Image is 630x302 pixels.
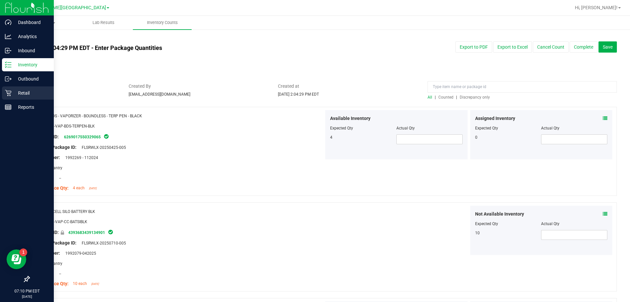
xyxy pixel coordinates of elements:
[34,240,76,245] span: Original Package ID:
[11,61,51,69] p: Inventory
[46,124,95,128] span: ACC-VAP-BDS-TERPEN-BLK
[11,33,51,40] p: Analytics
[133,16,192,30] a: Inventory Counts
[29,45,368,51] h4: [DATE] 2:04:29 PM EDT - Enter Package Quantities
[330,126,353,130] span: Expected Qty
[78,241,126,245] span: FLSRWLX-20250710-005
[541,221,607,227] div: Actual Qty
[25,5,106,11] span: [PERSON_NAME][GEOGRAPHIC_DATA]
[438,95,453,100] span: Counted
[458,95,490,100] a: Discrepancy only
[475,125,541,131] div: Expected Qty
[455,41,492,53] button: Export to PDF
[330,135,332,140] span: 4
[5,61,11,68] inline-svg: Inventory
[50,209,95,214] span: CCELL SILO BATTERY BLK
[50,114,142,118] span: BDS - VAPORIZER - BOUNDLESS - TERP PEN - BLACK
[91,283,99,286] span: [DATE]
[64,135,101,139] a: 6269017550329065
[475,211,524,218] span: Not Available Inventory
[5,47,11,54] inline-svg: Inbound
[5,33,11,40] inline-svg: Analytics
[5,76,11,82] inline-svg: Outbound
[5,19,11,26] inline-svg: Dashboard
[475,230,541,236] div: 10
[456,95,457,100] span: |
[11,103,51,111] p: Reports
[533,41,569,53] button: Cancel Count
[3,288,51,294] p: 07:10 PM EDT
[278,92,319,97] span: [DATE] 2:04:29 PM EDT
[89,187,96,190] span: [DATE]
[603,44,613,50] span: Save
[29,83,119,90] span: Status
[570,41,598,53] button: Complete
[475,134,541,140] div: 0
[435,95,436,100] span: |
[330,115,370,122] span: Available Inventory
[428,95,432,100] span: All
[84,20,123,26] span: Lab Results
[129,92,190,97] span: [EMAIL_ADDRESS][DOMAIN_NAME]
[5,90,11,96] inline-svg: Retail
[19,248,27,256] iframe: Resource center unread badge
[7,249,26,269] iframe: Resource center
[598,41,617,53] button: Save
[460,95,490,100] span: Discrepancy only
[475,221,541,227] div: Expected Qty
[396,126,415,130] span: Actual Qty
[437,95,456,100] a: Counted
[73,186,85,190] span: 4 each
[475,115,515,122] span: Assigned Inventory
[5,104,11,110] inline-svg: Reports
[428,95,435,100] a: All
[278,83,418,90] span: Created at
[62,251,96,256] span: 1992079-042025
[428,81,617,93] input: Type item name or package id
[575,5,618,10] span: Hi, [PERSON_NAME]!
[103,133,109,140] span: In Sync
[47,166,62,170] span: Pantry
[11,75,51,83] p: Outbound
[46,220,87,224] span: ACC-VAP-CC-BATSIBLK
[73,281,87,286] span: 10 each
[129,83,268,90] span: Created By
[11,47,51,55] p: Inbound
[541,125,607,131] div: Actual Qty
[62,155,98,160] span: 1992269 - 112024
[34,145,76,150] span: Original Package ID:
[78,145,126,150] span: FLSRWLX-20250425-005
[493,41,532,53] button: Export to Excel
[11,18,51,26] p: Dashboard
[108,229,114,235] span: In Sync
[56,271,61,276] span: --
[47,261,62,266] span: Pantry
[11,89,51,97] p: Retail
[138,20,187,26] span: Inventory Counts
[74,16,133,30] a: Lab Results
[3,294,51,299] p: [DATE]
[56,176,61,180] span: --
[68,230,105,235] a: 4393683439134901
